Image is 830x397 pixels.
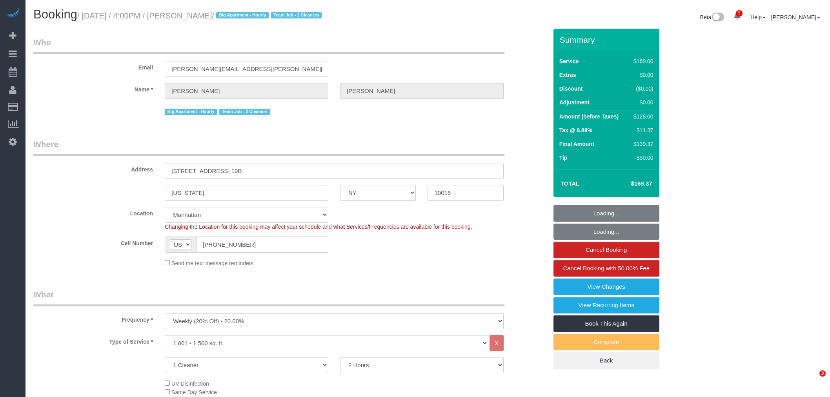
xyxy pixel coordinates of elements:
legend: Where [33,138,504,156]
span: Big Apartment - Hourly [165,109,217,115]
div: ($0.00) [630,85,653,93]
div: $160.00 [630,57,653,65]
input: City [165,185,328,201]
a: [PERSON_NAME] [771,14,820,20]
a: View Changes [553,279,659,295]
span: Cancel Booking with 50.00% Fee [563,265,650,271]
input: Zip Code [428,185,503,201]
input: Last Name [340,83,504,99]
a: Help [750,14,766,20]
a: Book This Again [553,315,659,332]
label: Tax @ 8.88% [559,126,592,134]
label: Adjustment [559,98,590,106]
div: $139.37 [630,140,653,148]
input: Cell Number [196,237,328,253]
label: Name * [27,83,159,93]
span: Team Job - 2 Cleaners [219,109,270,115]
strong: Total [561,180,580,187]
h3: Summary [560,35,655,44]
label: Discount [559,85,583,93]
label: Amount (before Taxes) [559,113,619,120]
label: Final Amount [559,140,594,148]
img: New interface [711,13,724,23]
img: Automaid Logo [5,8,20,19]
label: Address [27,163,159,173]
div: $0.00 [630,71,653,79]
label: Service [559,57,579,65]
small: / [DATE] / 4:00PM / [PERSON_NAME] [77,11,324,20]
input: First Name [165,83,328,99]
legend: Who [33,36,504,54]
iframe: Intercom live chat [803,370,822,389]
div: $128.00 [630,113,653,120]
a: Cancel Booking [553,242,659,258]
span: Team Job - 2 Cleaners [271,12,322,18]
h4: $169.37 [607,180,652,187]
span: 3 [819,370,826,377]
span: Big Apartment - Hourly [216,12,268,18]
span: Same Day Service [171,389,217,395]
label: Tip [559,154,568,162]
div: $30.00 [630,154,653,162]
label: Cell Number [27,237,159,247]
label: Type of Service * [27,335,159,346]
a: View Recurring Items [553,297,659,313]
a: Cancel Booking with 50.00% Fee [553,260,659,277]
span: Changing the Location for this booking may affect your schedule and what Services/Frequencies are... [165,224,472,230]
span: Send me text message reminders [171,260,253,266]
div: $0.00 [630,98,653,106]
span: / [212,11,324,20]
input: Email [165,61,328,77]
a: Beta [700,14,724,20]
span: 5 [736,10,743,16]
span: UV Disinfection [171,381,209,387]
label: Extras [559,71,576,79]
legend: What [33,289,504,306]
label: Email [27,61,159,71]
label: Location [27,207,159,217]
span: Booking [33,7,77,21]
a: Back [553,352,659,369]
a: 5 [730,8,745,25]
div: $11.37 [630,126,653,134]
label: Frequency * [27,313,159,324]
